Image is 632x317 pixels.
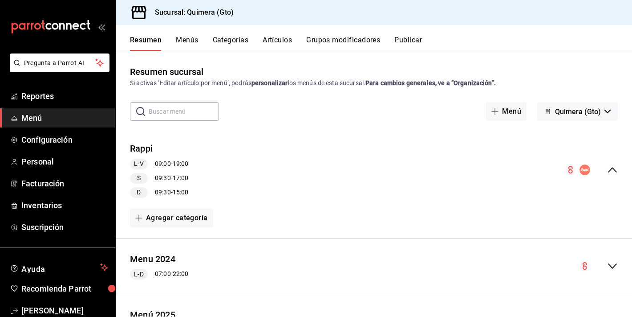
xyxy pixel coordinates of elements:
[130,269,188,280] div: 07:00 - 22:00
[130,142,153,155] button: Rappi
[365,79,496,86] strong: Para cambios generales, ve a “Organización”.
[21,305,108,317] span: [PERSON_NAME]
[537,102,618,121] button: Quimera (Gto)
[394,36,422,51] button: Publicar
[98,23,105,30] button: open_drawer_menu
[21,283,108,295] span: Recomienda Parrot
[116,135,632,205] div: collapse-menu-row
[306,36,380,51] button: Grupos modificadores
[130,159,147,169] span: L-V
[130,78,618,88] div: Si activas ‘Editar artículo por menú’, podrás los menús de esta sucursal.
[176,36,198,51] button: Menús
[213,36,249,51] button: Categorías
[130,173,188,184] div: 09:30 - 17:00
[148,7,234,18] h3: Sucursal: Quimera (Gto)
[130,36,632,51] div: navigation tabs
[149,103,219,120] input: Buscar menú
[263,36,292,51] button: Artículos
[21,134,108,146] span: Configuración
[6,65,109,74] a: Pregunta a Parrot AI
[24,58,96,68] span: Pregunta a Parrot AI
[130,187,188,198] div: 09:30 - 15:00
[21,221,108,233] span: Suscripción
[130,253,175,266] button: Menu 2024
[21,156,108,168] span: Personal
[130,159,188,169] div: 09:00 - 19:00
[116,246,632,287] div: collapse-menu-row
[251,79,288,86] strong: personalizar
[21,112,108,124] span: Menú
[130,36,162,51] button: Resumen
[21,199,108,211] span: Inventarios
[21,90,108,102] span: Reportes
[130,209,213,227] button: Agregar categoría
[21,177,108,189] span: Facturación
[486,102,527,121] button: Menú
[10,54,109,72] button: Pregunta a Parrot AI
[130,270,147,279] span: L-D
[130,65,203,78] div: Resumen sucursal
[21,262,97,273] span: Ayuda
[134,173,144,183] span: S
[555,107,601,116] span: Quimera (Gto)
[133,188,144,197] span: D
